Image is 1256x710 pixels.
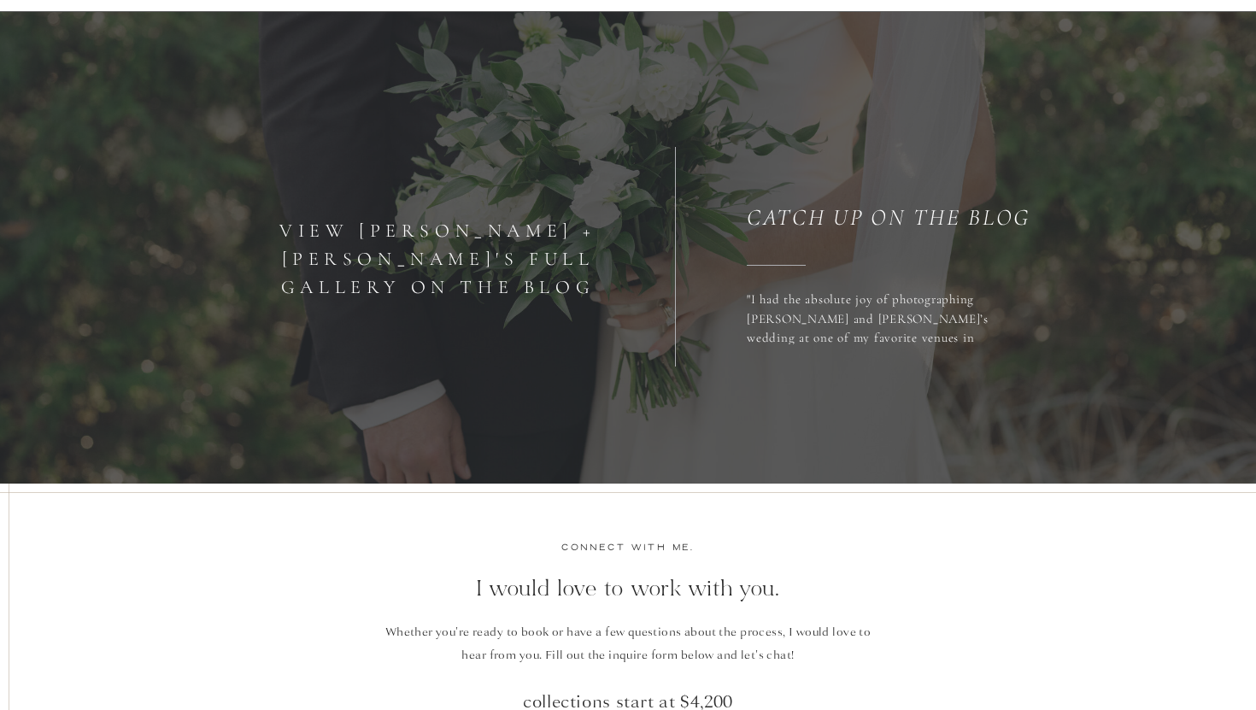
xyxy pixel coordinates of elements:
[239,217,637,280] a: View [PERSON_NAME] + [PERSON_NAME]'s full gallery on the blog
[372,574,884,604] p: I would love to work with you.
[372,621,884,672] p: Whether you're ready to book or have a few questions about the process, I would love to hear from...
[747,201,1030,248] h1: catch up on the blog
[747,290,1018,344] p: "I had the absolute joy of photographing [PERSON_NAME] and [PERSON_NAME]’s wedding at one of my f...
[372,540,884,556] p: Connect with me.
